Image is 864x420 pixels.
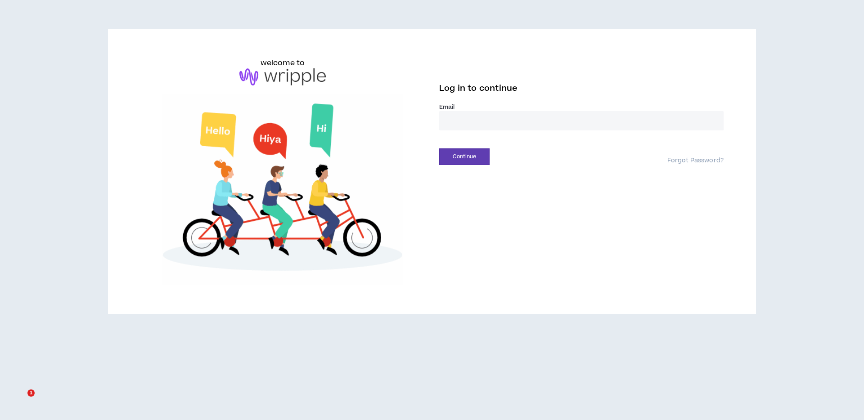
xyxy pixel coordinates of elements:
a: Forgot Password? [667,156,724,165]
img: Welcome to Wripple [140,94,425,285]
h6: welcome to [261,58,305,68]
span: 1 [27,389,35,397]
label: Email [439,103,724,111]
button: Continue [439,148,490,165]
iframe: Intercom live chat [9,389,31,411]
span: Log in to continue [439,83,517,94]
img: logo-brand.png [239,68,326,85]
